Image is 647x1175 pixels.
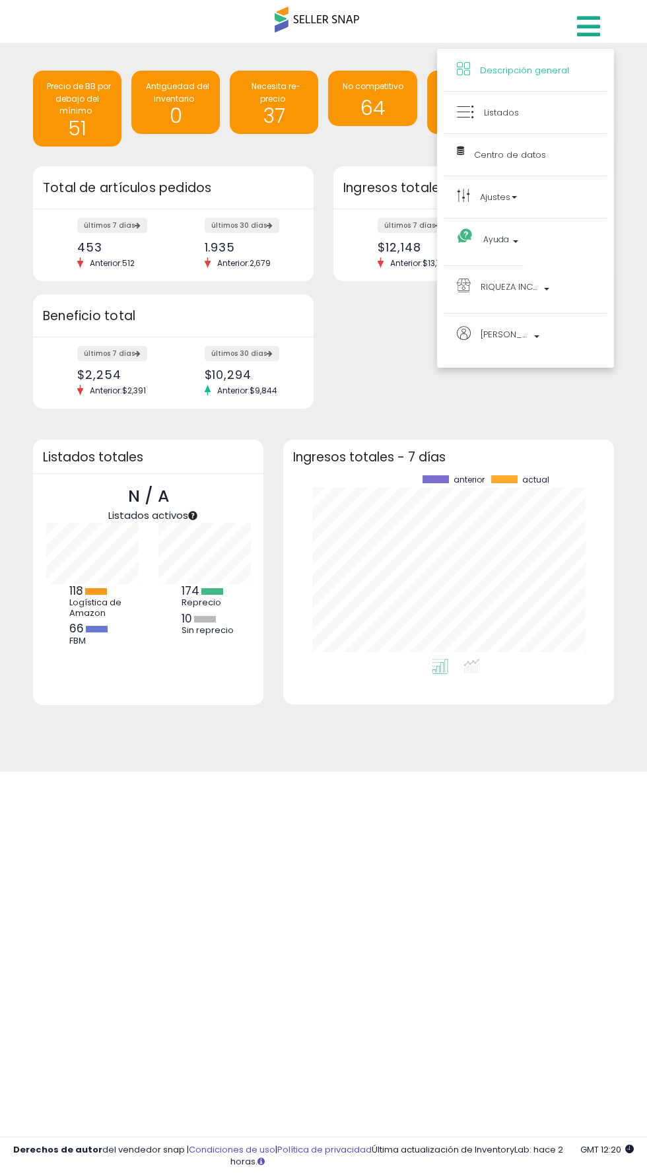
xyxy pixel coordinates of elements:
font: Ayuda [483,234,509,245]
a: Centro de datos [457,147,594,163]
a: Descripción general [457,62,594,79]
font: Centro de datos [474,149,546,161]
a: RIQUEZA INCREÍBLE [457,279,594,300]
a: Listados [457,104,594,121]
font: RIQUEZA INCREÍBLE [481,281,558,293]
font: Listados [484,106,519,119]
a: Ayuda [457,231,511,253]
a: [PERSON_NAME] [457,326,594,354]
font: Descripción general [480,64,569,77]
a: Ajustes [457,189,594,205]
i: Obtener ayuda [457,228,473,244]
font: Ajustes [480,191,510,203]
font: [PERSON_NAME] [481,328,549,341]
